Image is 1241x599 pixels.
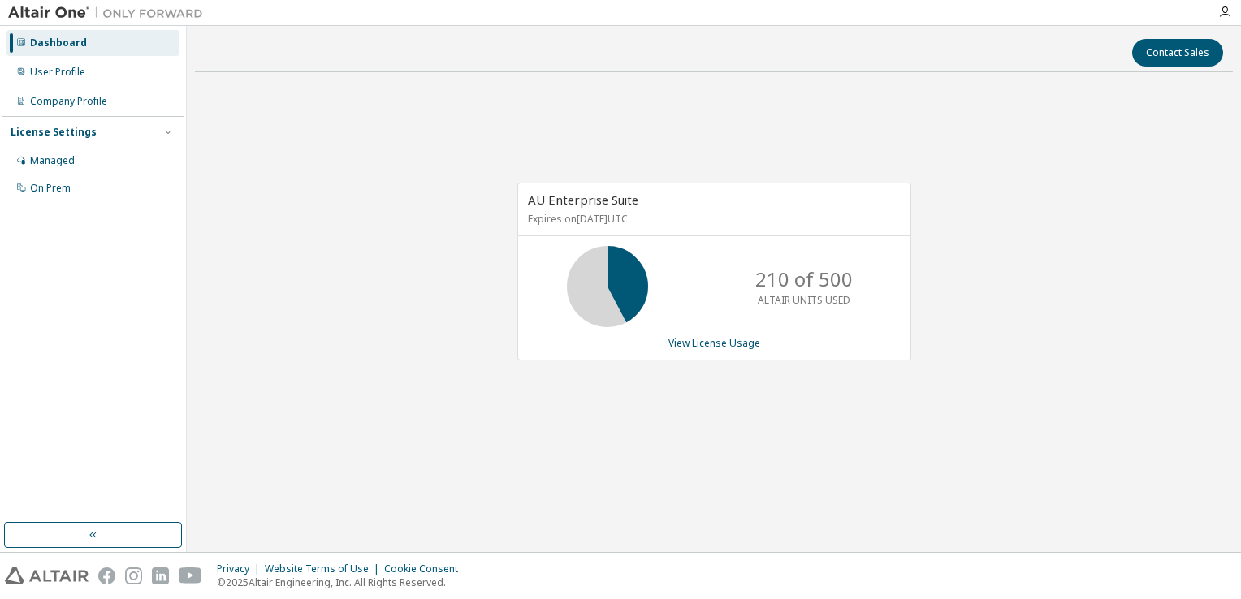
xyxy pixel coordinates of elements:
div: On Prem [30,182,71,195]
img: linkedin.svg [152,567,169,584]
div: User Profile [30,66,85,79]
div: Company Profile [30,95,107,108]
div: Managed [30,154,75,167]
img: facebook.svg [98,567,115,584]
p: ALTAIR UNITS USED [758,293,850,307]
div: Website Terms of Use [265,562,384,575]
p: © 2025 Altair Engineering, Inc. All Rights Reserved. [217,575,468,589]
img: Altair One [8,5,211,21]
button: Contact Sales [1132,39,1223,67]
a: View License Usage [668,336,760,350]
img: youtube.svg [179,567,202,584]
div: Privacy [217,562,265,575]
img: instagram.svg [125,567,142,584]
p: 210 of 500 [755,265,853,293]
div: Cookie Consent [384,562,468,575]
img: altair_logo.svg [5,567,89,584]
span: AU Enterprise Suite [528,192,638,208]
div: Dashboard [30,37,87,50]
p: Expires on [DATE] UTC [528,212,897,226]
div: License Settings [11,126,97,139]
